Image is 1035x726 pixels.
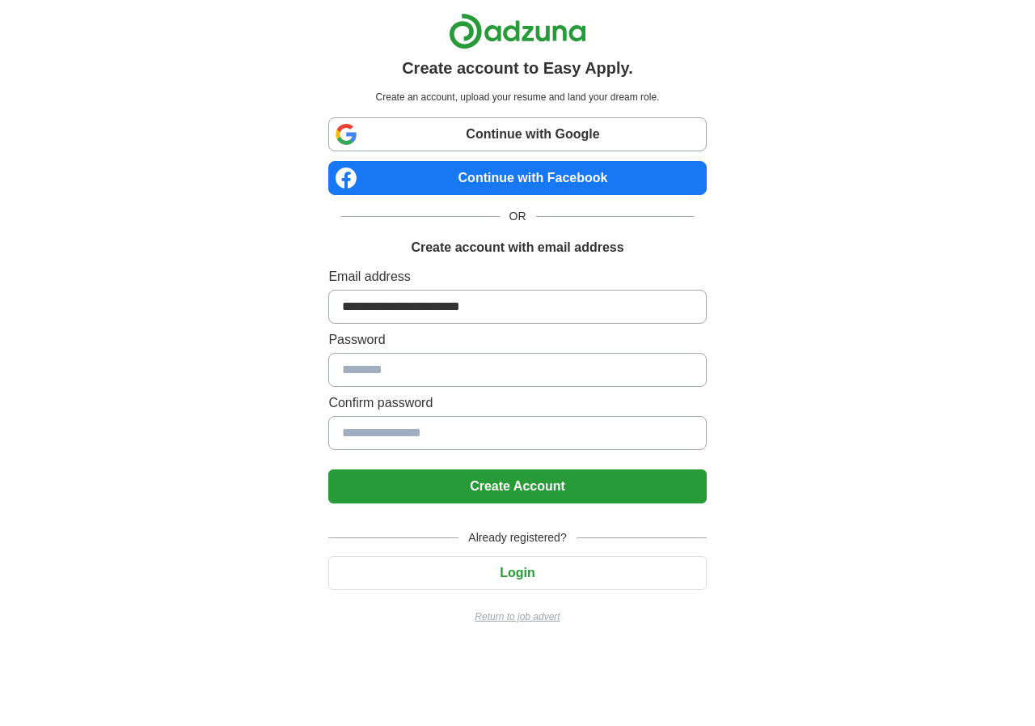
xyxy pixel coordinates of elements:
label: Email address [328,267,706,287]
a: Continue with Facebook [328,161,706,195]
h1: Create account to Easy Apply. [402,56,633,80]
label: Password [328,330,706,350]
a: Continue with Google [328,117,706,151]
h1: Create account with email address [411,238,623,257]
p: Create an account, upload your resume and land your dream role. [332,90,703,104]
a: Login [328,566,706,580]
span: OR [500,208,536,225]
button: Create Account [328,469,706,503]
span: Already registered? [458,529,576,546]
img: Adzuna logo [449,13,586,49]
button: Login [328,556,706,590]
a: Return to job advert [328,609,706,624]
label: Confirm password [328,393,706,413]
